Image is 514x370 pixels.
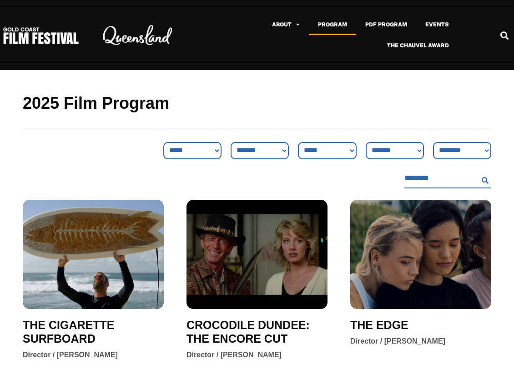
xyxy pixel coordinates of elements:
[404,168,478,188] input: Search Filter
[309,14,356,35] a: Program
[186,350,282,360] div: Director / [PERSON_NAME]
[23,318,164,345] a: THE CIGARETTE SURFBOARD
[263,14,309,35] a: About
[497,28,512,43] div: Search
[416,14,458,35] a: Events
[356,14,416,35] a: PDF Program
[433,142,491,159] select: Language
[23,93,491,114] h2: 2025 Film Program
[212,14,458,56] nav: Menu
[350,318,408,332] a: THE EDGE
[378,35,458,56] a: The Chauvel Award
[298,142,356,159] select: Venue Filter
[23,350,118,360] div: Director / [PERSON_NAME]
[366,142,424,159] select: Country Filter
[186,318,328,345] a: CROCODILE DUNDEE: THE ENCORE CUT
[350,336,445,346] div: Director / [PERSON_NAME]
[231,142,289,159] select: Sort filter
[163,142,222,159] select: Genre Filter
